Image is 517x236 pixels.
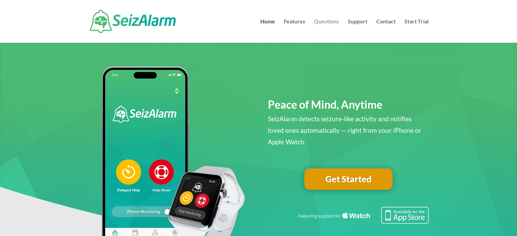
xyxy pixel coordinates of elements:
[260,19,275,43] a: Home
[297,207,429,224] img: Seizure detection available in the Apple App Store.
[376,19,396,43] a: Contact
[304,168,393,190] a: Get Started
[268,98,382,111] span: Peace of Mind, Anytime
[348,19,367,43] a: Support
[284,19,305,43] a: Features
[404,19,429,43] a: Start Trial
[314,19,339,43] a: Questions
[268,115,421,146] span: SeizAlarm detects seizure-like activity and notifies loved ones automatically — right from your i...
[90,10,176,33] img: SeizAlarm
[297,217,429,225] a: Featuring seizure detection support for the Apple Watch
